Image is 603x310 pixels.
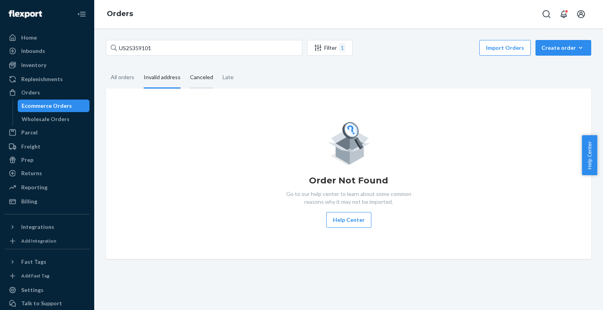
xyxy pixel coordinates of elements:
a: Reporting [5,181,90,194]
a: Add Integration [5,236,90,246]
div: Talk to Support [21,299,62,307]
img: Flexport logo [9,10,42,18]
div: Billing [21,198,37,205]
div: Create order [541,44,585,52]
div: Add Integration [21,237,56,244]
div: 1 [339,43,345,53]
button: Open account menu [573,6,589,22]
div: Replenishments [21,75,63,83]
div: Add Fast Tag [21,272,49,279]
div: Integrations [21,223,54,231]
button: Open Search Box [539,6,554,22]
img: Empty list [327,120,370,165]
div: Filter [307,43,352,53]
a: Orders [107,9,133,18]
a: Prep [5,154,90,166]
div: Invalid address [144,67,181,89]
button: Integrations [5,221,90,233]
a: Inventory [5,59,90,71]
div: Fast Tags [21,258,46,266]
button: Fast Tags [5,256,90,268]
button: Close Navigation [74,6,90,22]
div: Inventory [21,61,46,69]
div: All orders [111,67,134,87]
button: Create order [535,40,591,56]
button: Import Orders [479,40,531,56]
a: Home [5,31,90,44]
div: Wholesale Orders [22,115,69,123]
div: Reporting [21,183,48,191]
div: Prep [21,156,33,164]
a: Replenishments [5,73,90,85]
div: Orders [21,89,40,96]
div: Freight [21,143,40,150]
a: Ecommerce Orders [18,100,90,112]
div: Canceled [190,67,213,89]
div: Home [21,34,37,42]
div: Settings [21,286,44,294]
h1: Order Not Found [309,174,388,187]
button: Open notifications [556,6,572,22]
div: Parcel [21,129,38,136]
button: Help Center [326,212,371,228]
a: Parcel [5,126,90,139]
div: Late [223,67,234,87]
a: Billing [5,195,90,208]
input: Search orders [106,40,302,56]
div: Inbounds [21,47,45,55]
p: Go to our help center to learn about some common reasons why it may not be imported. [280,190,417,206]
div: Returns [21,169,42,177]
button: Filter [307,40,353,56]
a: Returns [5,167,90,179]
div: Ecommerce Orders [22,102,72,110]
ol: breadcrumbs [100,3,139,25]
a: Talk to Support [5,297,90,310]
button: Help Center [582,135,597,175]
a: Freight [5,140,90,153]
a: Inbounds [5,45,90,57]
a: Orders [5,86,90,99]
a: Add Fast Tag [5,271,90,281]
a: Settings [5,284,90,296]
a: Wholesale Orders [18,113,90,125]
